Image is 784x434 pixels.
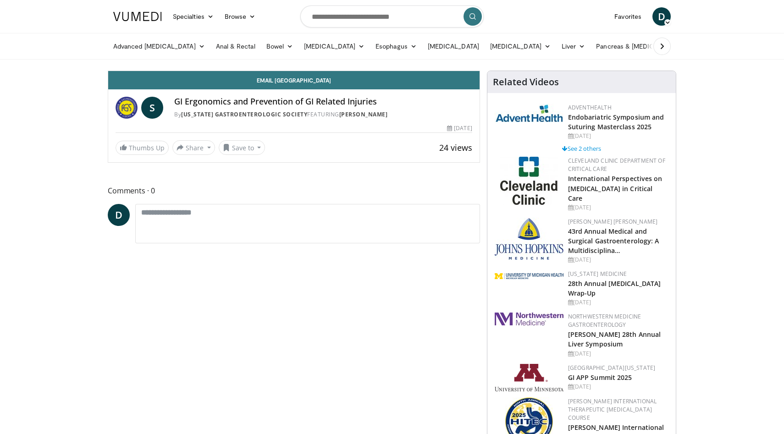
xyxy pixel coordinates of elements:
a: 43rd Annual Medical and Surgical Gastroenterology: A Multidisciplina… [568,227,659,255]
a: Pancreas & [MEDICAL_DATA] [591,37,698,55]
img: 8e80ea87-2744-492f-8421-e09b2f351e17.png.150x105_q85_autocrop_double_scale_upscale_version-0.2.png [495,364,563,391]
a: See 2 others [562,144,601,153]
a: Anal & Rectal [210,37,261,55]
a: GI APP Summit 2025 [568,373,632,382]
a: [PERSON_NAME] [339,110,388,118]
a: Bowel [261,37,298,55]
a: Thumbs Up [116,141,169,155]
div: [DATE] [447,124,472,132]
div: [DATE] [568,203,668,212]
a: Browse [219,7,261,26]
a: D [652,7,671,26]
a: Favorites [609,7,647,26]
button: Share [172,140,215,155]
a: D [108,204,130,226]
div: [DATE] [568,350,668,358]
a: AdventHealth [568,104,612,111]
a: [US_STATE] Medicine [568,270,627,278]
img: Florida Gastroenterologic Society [116,97,138,119]
div: [DATE] [568,383,668,391]
img: 5c3c682d-da39-4b33-93a5-b3fb6ba9580b.jpg.150x105_q85_autocrop_double_scale_upscale_version-0.2.jpg [495,104,563,122]
div: [DATE] [568,298,668,307]
a: Cleveland Clinic Department of Critical Care [568,157,665,173]
a: Northwestern Medicine Gastroenterology [568,313,641,329]
span: 24 views [439,142,472,153]
a: [PERSON_NAME] [PERSON_NAME] [568,218,658,225]
img: 5f0cf59e-536a-4b30-812c-ea06339c9532.jpg.150x105_q85_autocrop_double_scale_upscale_version-0.2.jpg [500,157,558,205]
a: [GEOGRAPHIC_DATA][US_STATE] [568,364,656,372]
img: VuMedi Logo [113,12,162,21]
a: [MEDICAL_DATA] [422,37,485,55]
a: [MEDICAL_DATA] [298,37,370,55]
a: [MEDICAL_DATA] [485,37,556,55]
h4: GI Ergonomics and Prevention of GI Related Injuries [174,97,472,107]
a: [PERSON_NAME] International Therapeutic [MEDICAL_DATA] Course [568,397,657,422]
a: Endobariatric Symposium and Suturing Masterclass 2025 [568,113,664,131]
button: Save to [219,140,265,155]
img: c99d8ef4-c3cd-4e38-8428-4f59a70fa7e8.jpg.150x105_q85_autocrop_double_scale_upscale_version-0.2.jpg [495,218,563,260]
img: 7efbc4f9-e78b-438d-b5a1-5a81cc36a986.png.150x105_q85_autocrop_double_scale_upscale_version-0.2.png [495,273,563,279]
img: 37f2bdae-6af4-4c49-ae65-fb99e80643fa.png.150x105_q85_autocrop_double_scale_upscale_version-0.2.jpg [495,313,563,325]
a: Specialties [167,7,219,26]
a: [PERSON_NAME] 28th Annual Liver Symposium [568,330,661,348]
div: By FEATURING [174,110,472,119]
a: International Perspectives on [MEDICAL_DATA] in Critical Care [568,174,663,202]
span: Comments 0 [108,185,480,197]
div: [DATE] [568,132,668,140]
a: Esophagus [370,37,422,55]
a: S [141,97,163,119]
a: Liver [556,37,591,55]
a: 28th Annual [MEDICAL_DATA] Wrap-Up [568,279,661,297]
a: Email [GEOGRAPHIC_DATA] [108,71,480,89]
a: [US_STATE] Gastroenterologic Society [181,110,307,118]
a: Advanced [MEDICAL_DATA] [108,37,210,55]
input: Search topics, interventions [300,5,484,27]
h4: Related Videos [493,77,559,88]
div: [DATE] [568,256,668,264]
